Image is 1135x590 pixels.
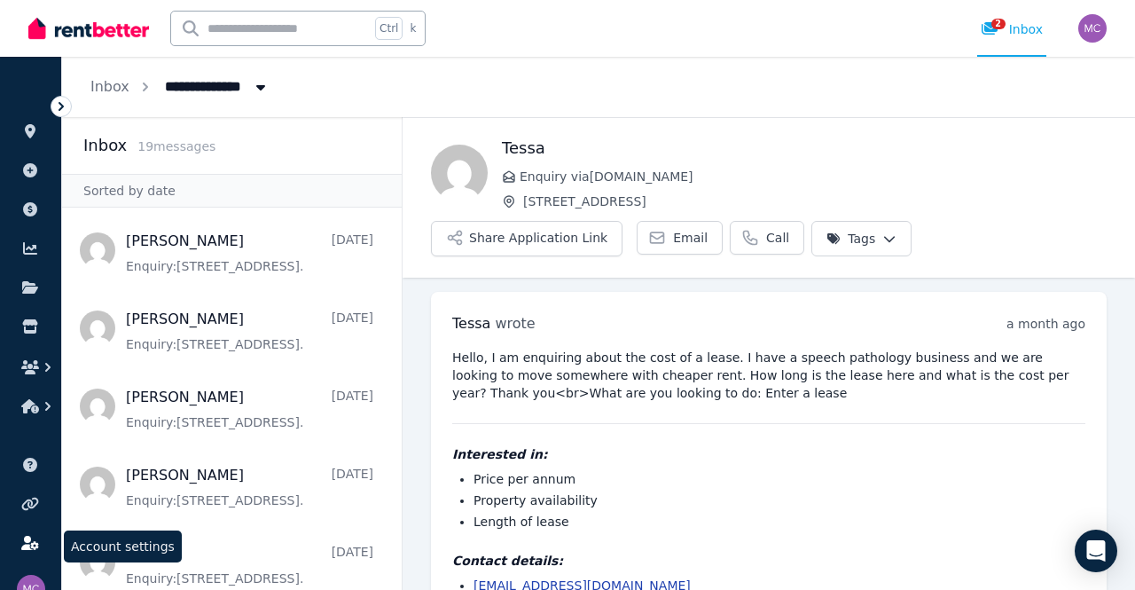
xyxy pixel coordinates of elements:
[375,17,403,40] span: Ctrl
[474,470,1085,488] li: Price per annum
[452,349,1085,402] pre: Hello, I am enquiring about the cost of a lease. I have a speech pathology business and we are lo...
[811,221,912,256] button: Tags
[452,445,1085,463] h4: Interested in:
[495,315,535,332] span: wrote
[62,174,402,208] div: Sorted by date
[637,221,723,255] a: Email
[83,133,127,158] h2: Inbox
[730,221,804,255] a: Call
[991,19,1006,29] span: 2
[981,20,1043,38] div: Inbox
[474,513,1085,531] li: Length of lease
[1006,317,1085,331] time: a month ago
[502,136,1107,161] h1: Tessa
[126,543,373,587] a: Hossein[DATE]Enquiry:[STREET_ADDRESS].
[137,139,215,153] span: 19 message s
[523,193,1107,210] span: [STREET_ADDRESS]
[474,492,1085,509] li: Property availability
[452,552,1085,570] h4: Contact details:
[1078,14,1107,43] img: Michelle Caroccia Twelfth Janelda Pty Ltd
[126,231,373,275] a: [PERSON_NAME][DATE]Enquiry:[STREET_ADDRESS].
[452,315,490,332] span: Tessa
[126,309,373,353] a: [PERSON_NAME][DATE]Enquiry:[STREET_ADDRESS].
[90,78,129,95] a: Inbox
[431,221,622,256] button: Share Application Link
[673,229,708,247] span: Email
[64,531,182,562] span: Account settings
[62,57,298,117] nav: Breadcrumb
[431,145,488,201] img: Tessa
[520,168,1107,185] span: Enquiry via [DOMAIN_NAME]
[126,387,373,431] a: [PERSON_NAME][DATE]Enquiry:[STREET_ADDRESS].
[766,229,789,247] span: Call
[410,21,416,35] span: k
[28,15,149,42] img: RentBetter
[126,465,373,509] a: [PERSON_NAME][DATE]Enquiry:[STREET_ADDRESS].
[1075,530,1117,572] div: Open Intercom Messenger
[826,230,875,248] span: Tags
